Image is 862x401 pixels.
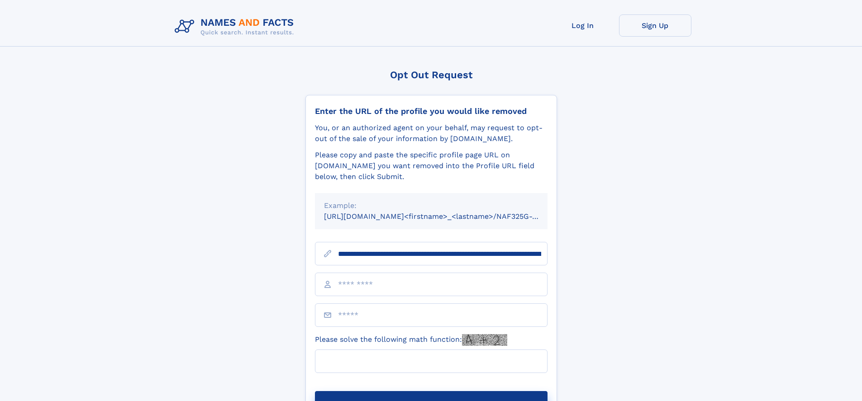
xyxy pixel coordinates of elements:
[324,200,538,211] div: Example:
[315,106,548,116] div: Enter the URL of the profile you would like removed
[315,334,507,346] label: Please solve the following math function:
[619,14,691,37] a: Sign Up
[305,69,557,80] div: Opt Out Request
[324,212,565,221] small: [URL][DOMAIN_NAME]<firstname>_<lastname>/NAF325G-xxxxxxxx
[171,14,301,39] img: Logo Names and Facts
[315,150,548,182] div: Please copy and paste the specific profile page URL on [DOMAIN_NAME] you want removed into the Pr...
[315,123,548,144] div: You, or an authorized agent on your behalf, may request to opt-out of the sale of your informatio...
[547,14,619,37] a: Log In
